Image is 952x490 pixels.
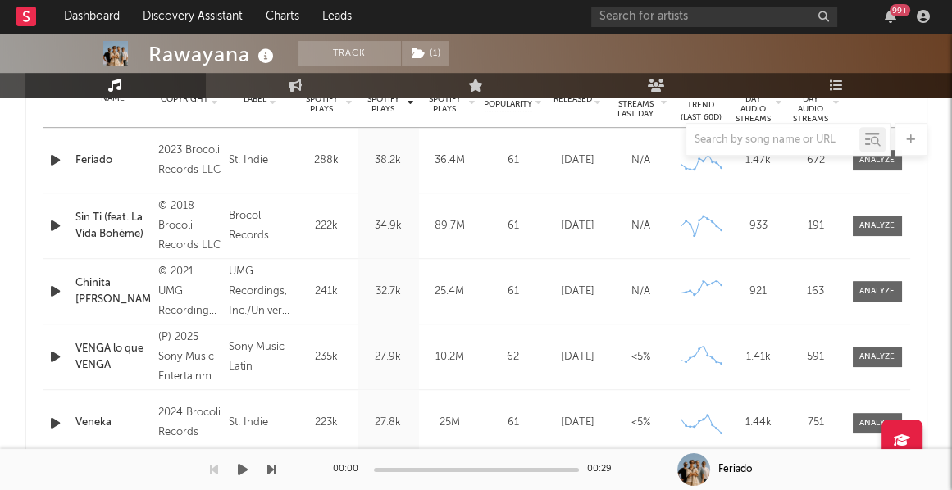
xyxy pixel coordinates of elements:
span: US Latest Day Audio Streams [791,75,831,124]
div: [DATE] [550,349,605,365]
span: Last Day Spotify Plays [362,84,405,114]
span: 7 Day Spotify Plays [300,84,344,114]
div: <5% [613,349,668,365]
div: 223k [300,415,353,431]
div: UMG Recordings, Inc./Universal Music Latino [229,262,291,321]
div: [DATE] [550,152,605,169]
a: Veneka [75,415,151,431]
div: 933 [734,218,783,234]
a: Sin Ti (feat. La Vida Bohème) [75,210,151,242]
div: 1.44k [734,415,783,431]
div: Name [75,93,151,105]
span: ATD Spotify Plays [423,84,467,114]
button: 99+ [885,10,896,23]
div: 27.8k [362,415,415,431]
div: 241k [300,284,353,300]
div: N/A [613,152,668,169]
div: Brocoli Records [229,206,291,246]
div: © 2021 UMG Recordings, Inc. [158,262,221,321]
a: Feriado [75,152,151,169]
div: Feriado [718,462,752,477]
div: [DATE] [550,284,605,300]
div: [DATE] [550,218,605,234]
div: 591 [791,349,840,365]
span: Global Latest Day Audio Streams [734,75,773,124]
div: 921 [734,284,783,300]
span: Released [553,94,592,104]
div: 61 [485,284,542,300]
div: 751 [791,415,840,431]
div: 288k [300,152,353,169]
div: 34.9k [362,218,415,234]
input: Search for artists [591,7,837,27]
div: N/A [613,218,668,234]
div: 25.4M [423,284,476,300]
div: (P) 2025 Sony Music Entertainment US Latin LLC [158,328,221,387]
div: 38.2k [362,152,415,169]
div: Rawayana [148,41,278,68]
div: 27.9k [362,349,415,365]
div: N/A [613,284,668,300]
div: 32.7k [362,284,415,300]
button: Track [298,41,401,66]
div: 163 [791,284,840,300]
div: 36.4M [423,152,476,169]
div: 10.2M [423,349,476,365]
div: <5% [613,415,668,431]
span: Spotify Popularity [484,86,532,111]
span: Label [244,94,266,104]
div: 99 + [890,4,910,16]
button: (1) [402,41,449,66]
div: St. Indie [229,413,291,433]
span: Estimated % Playlist Streams Last Day [613,79,658,119]
div: 191 [791,218,840,234]
div: 25M [423,415,476,431]
div: 1.47k [734,152,783,169]
div: St. Indie [229,151,291,170]
div: 672 [791,152,840,169]
span: Copyright [161,94,208,104]
div: 222k [300,218,353,234]
span: ( 1 ) [401,41,449,66]
div: 00:00 [333,460,366,479]
div: © 2018 Brocoli Records LLC [158,197,221,256]
div: [DATE] [550,415,605,431]
div: 61 [485,218,542,234]
div: 61 [485,415,542,431]
div: 89.7M [423,218,476,234]
a: Chinita [PERSON_NAME] [75,275,151,307]
div: Sony Music Latin [229,338,291,377]
input: Search by song name or URL [686,134,859,147]
div: 235k [300,349,353,365]
div: Global Streaming Trend (Last 60D) [676,75,726,124]
div: 2024 Brocoli Records [158,403,221,442]
div: 00:29 [587,460,620,479]
div: 1.41k [734,349,783,365]
div: 2023 Brocoli Records LLC [158,141,221,180]
div: 61 [485,152,542,169]
div: 62 [485,349,542,365]
a: VENGA lo que VENGA [75,341,151,373]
